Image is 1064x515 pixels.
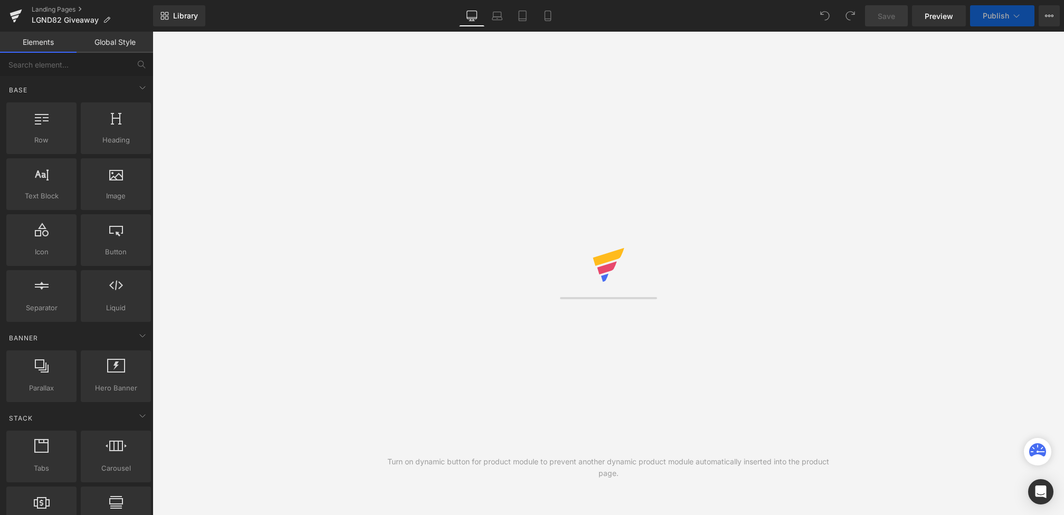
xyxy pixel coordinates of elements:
[381,456,837,479] div: Turn on dynamic button for product module to prevent another dynamic product module automatically...
[9,135,73,146] span: Row
[153,5,205,26] a: New Library
[814,5,835,26] button: Undo
[9,302,73,313] span: Separator
[1039,5,1060,26] button: More
[84,135,148,146] span: Heading
[84,302,148,313] span: Liquid
[84,383,148,394] span: Hero Banner
[32,16,99,24] span: LGND82 Giveaway
[77,32,153,53] a: Global Style
[484,5,510,26] a: Laptop
[912,5,966,26] a: Preview
[510,5,535,26] a: Tablet
[878,11,895,22] span: Save
[8,413,34,423] span: Stack
[9,246,73,257] span: Icon
[840,5,861,26] button: Redo
[535,5,560,26] a: Mobile
[32,5,153,14] a: Landing Pages
[9,383,73,394] span: Parallax
[9,190,73,202] span: Text Block
[8,333,39,343] span: Banner
[1028,479,1053,504] div: Open Intercom Messenger
[9,463,73,474] span: Tabs
[8,85,28,95] span: Base
[173,11,198,21] span: Library
[970,5,1034,26] button: Publish
[84,463,148,474] span: Carousel
[459,5,484,26] a: Desktop
[925,11,953,22] span: Preview
[84,246,148,257] span: Button
[84,190,148,202] span: Image
[983,12,1009,20] span: Publish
